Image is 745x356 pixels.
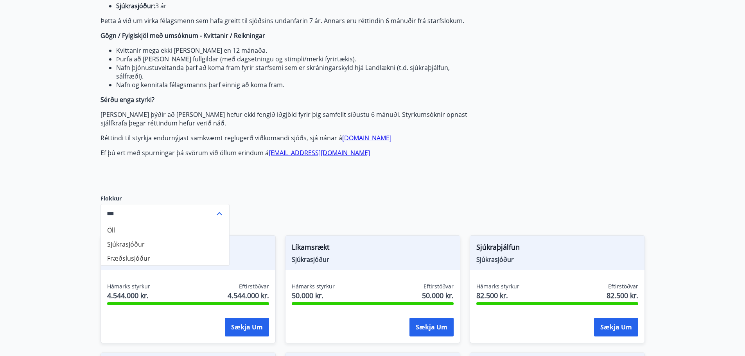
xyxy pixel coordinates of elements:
[476,283,519,290] span: Hámarks styrkur
[101,148,470,157] p: Ef þú ert með spurningar þá svörum við öllum erindum á
[101,31,265,40] strong: Gögn / Fylgiskjöl með umsóknum - Kvittanir / Reikningar
[292,283,335,290] span: Hámarks styrkur
[116,63,470,81] li: Nafn þjónustuveitanda þarf að koma fram fyrir starfsemi sem er skráningarskyld hjá Landlækni (t.d...
[101,16,470,25] p: Þetta á við um virka félagsmenn sem hafa greitt til sjóðsins undanfarin 7 ár. Annars eru réttindi...
[116,55,470,63] li: Þurfa að [PERSON_NAME] fullgildar (með dagsetningu og stimpli/merki fyrirtækis).
[107,290,150,301] span: 4.544.000 kr.
[228,290,269,301] span: 4.544.000 kr.
[101,251,229,265] li: Fræðslusjóður
[101,95,154,104] strong: Sérðu enga styrki?
[292,242,454,255] span: Líkamsrækt
[608,283,638,290] span: Eftirstöðvar
[116,46,470,55] li: Kvittanir mega ekki [PERSON_NAME] en 12 mánaða.
[101,195,230,202] label: Flokkur
[101,110,470,127] p: [PERSON_NAME] þýðir að [PERSON_NAME] hefur ekki fengið iðgjöld fyrir þig samfellt síðustu 6 mánuð...
[225,318,269,336] button: Sækja um
[409,318,454,336] button: Sækja um
[116,2,155,10] strong: Sjúkrasjóður:
[422,290,454,301] span: 50.000 kr.
[292,290,335,301] span: 50.000 kr.
[342,134,391,142] a: [DOMAIN_NAME]
[101,223,229,237] li: Öll
[476,290,519,301] span: 82.500 kr.
[594,318,638,336] button: Sækja um
[476,255,638,264] span: Sjúkrasjóður
[292,255,454,264] span: Sjúkrasjóður
[116,81,470,89] li: Nafn og kennitala félagsmanns þarf einnig að koma fram.
[607,290,638,301] span: 82.500 kr.
[239,283,269,290] span: Eftirstöðvar
[424,283,454,290] span: Eftirstöðvar
[101,134,470,142] p: Réttindi til styrkja endurnýjast samkvæmt reglugerð viðkomandi sjóðs, sjá nánar á
[476,242,638,255] span: Sjúkraþjálfun
[107,283,150,290] span: Hámarks styrkur
[269,148,370,157] a: [EMAIL_ADDRESS][DOMAIN_NAME]
[116,2,470,10] li: 3 ár
[101,237,229,251] li: Sjúkrasjóður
